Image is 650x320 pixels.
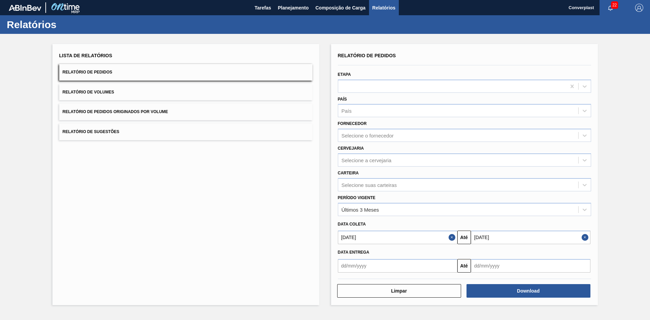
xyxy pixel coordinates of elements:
[338,222,366,227] span: Data coleta
[457,231,471,244] button: Até
[278,4,309,12] span: Planejamento
[9,5,41,11] img: TNhmsLtSVTkK8tSr43FrP2fwEKptu5GPRR3wAAAABJRU5ErkJggg==
[467,284,590,298] button: Download
[338,97,347,102] label: País
[342,207,379,212] div: Últimos 3 Meses
[338,231,457,244] input: dd/mm/yyyy
[338,195,375,200] label: Período Vigente
[338,146,364,151] label: Cervejaria
[63,129,120,134] span: Relatório de Sugestões
[7,21,127,28] h1: Relatórios
[338,72,351,77] label: Etapa
[337,284,461,298] button: Limpar
[635,4,643,12] img: Logout
[582,231,590,244] button: Close
[449,231,457,244] button: Close
[457,259,471,273] button: Até
[59,53,112,58] span: Lista de Relatórios
[338,259,457,273] input: dd/mm/yyyy
[338,121,367,126] label: Fornecedor
[316,4,366,12] span: Composição de Carga
[471,231,590,244] input: dd/mm/yyyy
[59,64,312,81] button: Relatório de Pedidos
[255,4,271,12] span: Tarefas
[59,104,312,120] button: Relatório de Pedidos Originados por Volume
[600,3,621,13] button: Notificações
[471,259,590,273] input: dd/mm/yyyy
[338,250,369,255] span: Data entrega
[63,90,114,94] span: Relatório de Volumes
[59,124,312,140] button: Relatório de Sugestões
[338,171,359,175] label: Carteira
[611,1,618,9] span: 22
[63,109,168,114] span: Relatório de Pedidos Originados por Volume
[342,133,394,138] div: Selecione o fornecedor
[342,182,397,188] div: Selecione suas carteiras
[342,157,392,163] div: Selecione a cervejaria
[338,53,396,58] span: Relatório de Pedidos
[372,4,395,12] span: Relatórios
[63,70,112,74] span: Relatório de Pedidos
[342,108,352,114] div: País
[59,84,312,101] button: Relatório de Volumes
